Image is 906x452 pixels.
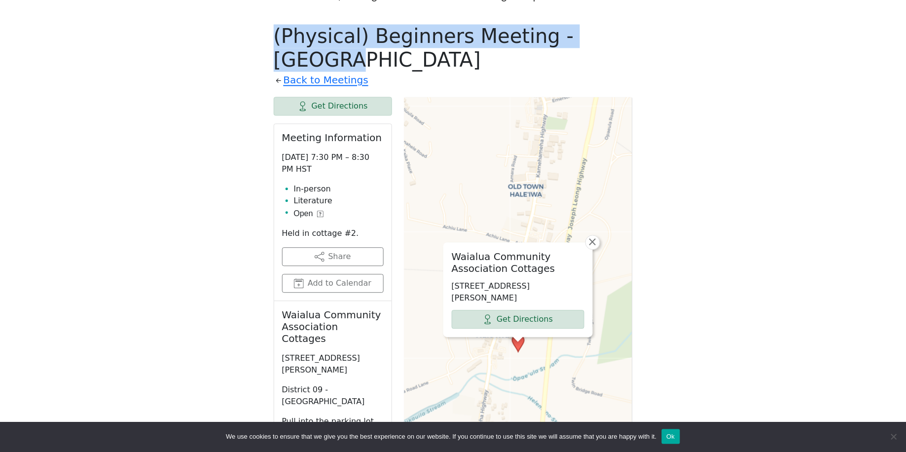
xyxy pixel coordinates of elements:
h2: Meeting Information [282,132,384,144]
h1: (Physical) Beginners Meeting - [GEOGRAPHIC_DATA] [274,24,633,72]
a: Back to Meetings [284,72,368,89]
a: Get Directions [452,310,584,329]
span: We use cookies to ensure that we give you the best experience on our website. If you continue to ... [226,432,656,442]
button: Share [282,247,384,266]
span: × [588,236,598,248]
p: [STREET_ADDRESS][PERSON_NAME] [452,280,584,304]
p: [STREET_ADDRESS][PERSON_NAME] [282,352,384,376]
span: No [889,432,899,442]
button: Ok [662,429,680,444]
h2: Waialua Community Association Cottages [452,251,584,274]
button: Open [294,208,324,220]
button: Add to Calendar [282,274,384,293]
p: [DATE] 7:30 PM – 8:30 PM HST [282,151,384,175]
li: In-person [294,183,384,195]
a: Get Directions [274,97,392,115]
a: Close popup [585,235,600,250]
h2: Waialua Community Association Cottages [282,309,384,344]
li: Literature [294,195,384,207]
p: Held in cottage #2. [282,227,384,239]
span: Open [294,208,313,220]
p: District 09 - [GEOGRAPHIC_DATA] [282,384,384,408]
